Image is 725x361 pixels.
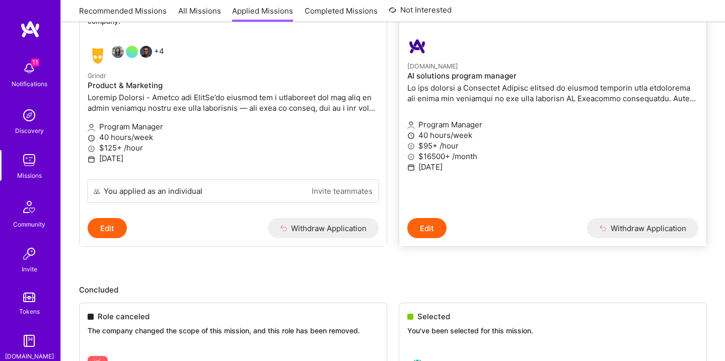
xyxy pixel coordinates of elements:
p: Lo ips dolorsi a Consectet Adipisc elitsed do eiusmod temporin utla etdolorema ali enima min veni... [407,83,698,104]
i: icon MoneyGray [88,145,95,153]
button: Withdraw Application [268,218,379,238]
img: guide book [19,331,39,351]
p: $16500+ /month [407,151,698,162]
p: Loremip Dolorsi - Ametco adi ElitSe’do eiusmod tem i utlaboreet dol mag aliq en admin veniamqu no... [88,92,379,113]
img: Grindr company logo [88,46,108,66]
a: Completed Missions [305,6,378,22]
div: Notifications [12,79,47,89]
p: $125+ /hour [88,142,379,153]
i: icon Applicant [88,124,95,131]
h4: AI solutions program manager [407,71,698,81]
div: Discovery [15,125,44,136]
p: 40 hours/week [88,132,379,142]
small: [DOMAIN_NAME] [407,62,458,70]
i: icon Calendar [407,164,415,171]
i: icon Applicant [407,121,415,129]
img: bell [19,58,39,79]
p: Program Manager [407,119,698,130]
button: Edit [88,218,127,238]
div: Missions [17,170,42,181]
a: Invite teammates [312,186,373,196]
img: tokens [23,293,35,302]
a: All Missions [178,6,221,22]
p: 40 hours/week [407,130,698,140]
a: Not Interested [389,4,452,22]
img: Omari Allen [140,46,152,58]
i: icon MoneyGray [407,142,415,150]
i: icon Clock [407,132,415,139]
small: Grindr [88,72,106,80]
h4: Product & Marketing [88,81,379,90]
a: Applied Missions [232,6,293,22]
img: Community [17,195,41,219]
div: Community [13,219,45,230]
img: discovery [19,105,39,125]
p: Program Manager [88,121,379,132]
p: [DATE] [407,162,698,172]
button: Edit [407,218,447,238]
img: teamwork [19,150,39,170]
span: 11 [31,58,39,66]
a: Grindr company logoAngeline RegoOmari Allen+4GrindrProduct & MarketingLoremip Dolorsi - Ametco ad... [80,38,387,179]
div: +4 [88,46,164,66]
div: Invite [22,264,37,274]
img: Invite [19,244,39,264]
a: Recommended Missions [79,6,167,22]
img: A.Team company logo [407,36,427,56]
p: Concluded [79,284,707,295]
i: icon Clock [88,134,95,142]
i: icon Calendar [88,156,95,163]
img: Angeline Rego [112,46,124,58]
button: Withdraw Application [587,218,698,238]
p: $95+ /hour [407,140,698,151]
p: [DATE] [88,153,379,164]
div: Tokens [19,306,40,317]
a: A.Team company logo[DOMAIN_NAME]AI solutions program managerLo ips dolorsi a Consectet Adipisc el... [399,28,706,219]
div: You applied as an individual [104,186,202,196]
i: icon MoneyGray [407,153,415,161]
img: logo [20,20,40,38]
